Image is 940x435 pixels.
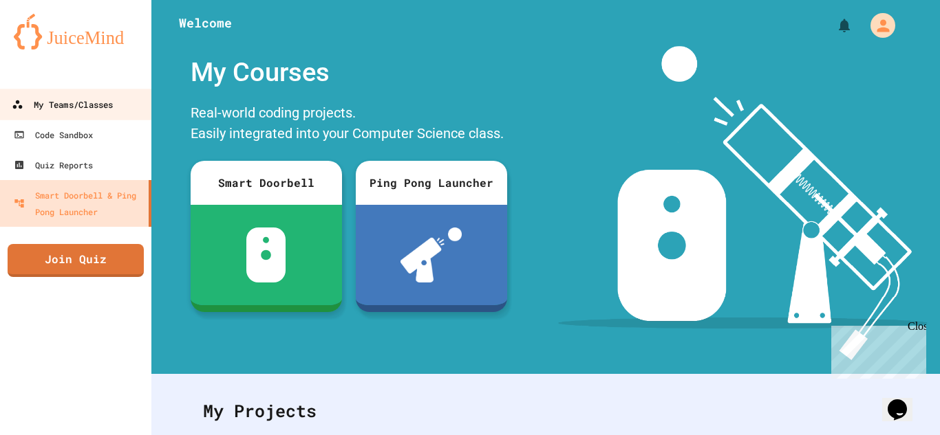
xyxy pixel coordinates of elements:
div: My Account [856,10,899,41]
img: logo-orange.svg [14,14,138,49]
div: Chat with us now!Close [6,5,95,87]
iframe: chat widget [826,320,926,379]
div: Smart Doorbell & Ping Pong Launcher [14,187,143,220]
iframe: chat widget [882,380,926,421]
div: Smart Doorbell [191,161,342,205]
img: sdb-white.svg [246,227,286,282]
div: My Courses [184,46,514,99]
img: banner-image-my-projects.png [558,46,927,360]
div: Quiz Reports [14,157,93,173]
div: Ping Pong Launcher [356,161,507,205]
a: Join Quiz [8,244,144,277]
div: Real-world coding projects. Easily integrated into your Computer Science class. [184,99,514,150]
img: ppl-with-ball.png [400,227,462,282]
div: Code Sandbox [14,126,93,143]
div: My Teams/Classes [12,96,113,113]
div: My Notifications [811,14,856,37]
